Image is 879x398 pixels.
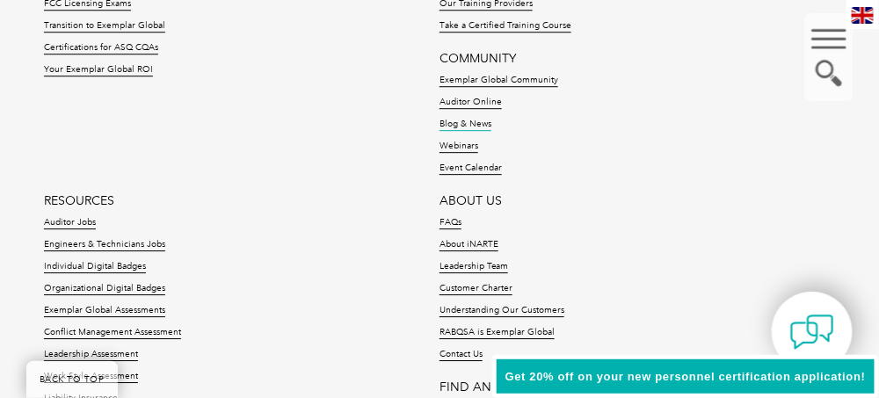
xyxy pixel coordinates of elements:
a: Webinars [439,141,478,153]
a: Auditor Jobs [44,217,96,229]
a: Contact Us [439,349,483,361]
a: FIND AN AUDITOR / TRAINING PROVIDER [439,380,684,394]
a: COMMUNITY [439,51,516,66]
a: Leadership Team [439,261,508,273]
a: Organizational Digital Badges [44,283,165,295]
a: Event Calendar [439,163,502,175]
a: FAQs [439,217,461,229]
a: Leadership Assessment [44,349,138,361]
a: Conflict Management Assessment [44,327,181,339]
a: BACK TO TOP [26,361,118,398]
a: About iNARTE [439,239,498,251]
a: Take a Certified Training Course [439,20,571,33]
a: ABOUT US [439,193,502,208]
a: RABQSA is Exemplar Global [439,327,555,339]
a: Auditor Online [439,97,502,109]
img: contact-chat.png [790,310,834,354]
a: Exemplar Global Community [439,75,558,87]
img: en [852,7,874,24]
a: Engineers & Technicians Jobs [44,239,165,251]
a: Individual Digital Badges [44,261,146,273]
a: Transition to Exemplar Global [44,20,165,33]
a: Blog & News [439,119,491,131]
a: Certifications for ASQ CQAs [44,42,158,54]
span: Get 20% off on your new personnel certification application! [505,370,866,383]
a: Your Exemplar Global ROI [44,64,153,76]
a: Understanding Our Customers [439,305,564,317]
a: Customer Charter [439,283,512,295]
a: Exemplar Global Assessments [44,305,165,317]
a: RESOURCES [44,193,114,208]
